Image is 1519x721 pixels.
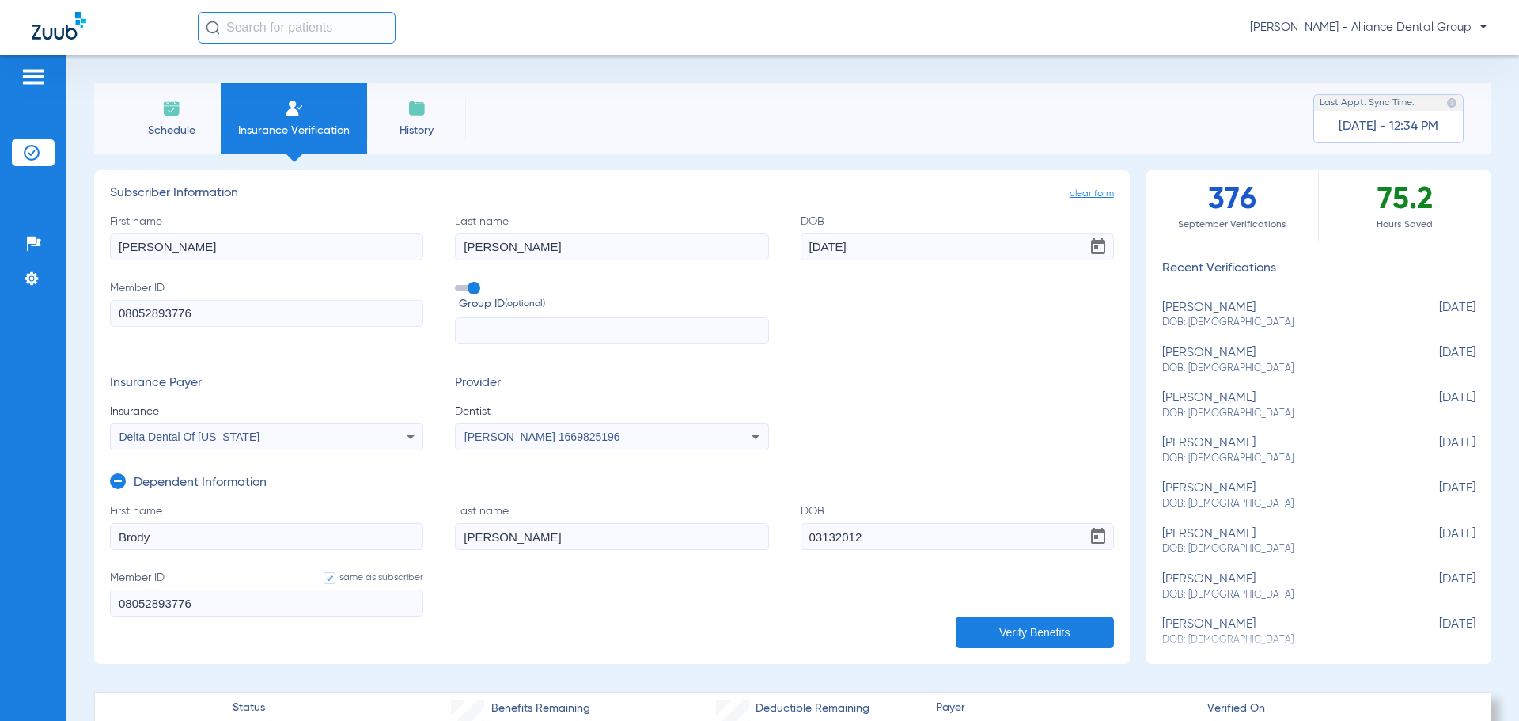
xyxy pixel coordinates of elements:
label: First name [110,503,423,550]
span: Payer [936,700,1194,716]
span: [DATE] [1396,617,1475,647]
img: hamburger-icon [21,67,46,86]
span: Deductible Remaining [756,700,869,717]
span: [DATE] [1396,481,1475,510]
span: Group ID [459,296,768,313]
img: History [407,99,426,118]
span: [DATE] [1396,301,1475,330]
input: Search for patients [198,12,396,44]
input: Last name [455,523,768,550]
input: First name [110,233,423,260]
h3: Recent Verifications [1146,261,1491,277]
img: last sync help info [1446,97,1457,108]
label: Last name [455,214,768,260]
span: Insurance [110,404,423,419]
span: Verified On [1207,700,1465,717]
div: 75.2 [1319,170,1491,241]
img: Schedule [162,99,181,118]
span: [DATE] [1396,346,1475,375]
span: September Verifications [1146,217,1318,233]
span: Insurance Verification [233,123,355,139]
button: Verify Benefits [956,617,1114,648]
button: Open calendar [1082,521,1114,552]
span: Schedule [134,123,209,139]
button: Open calendar [1082,231,1114,263]
span: [DATE] [1396,527,1475,556]
h3: Dependent Information [134,476,267,491]
span: Benefits Remaining [491,700,590,717]
span: History [379,123,454,139]
span: DOB: [DEMOGRAPHIC_DATA] [1162,452,1396,466]
div: [PERSON_NAME] [1162,436,1396,465]
input: Member IDsame as subscriber [110,590,423,617]
h3: Insurance Payer [110,376,423,392]
span: Hours Saved [1319,217,1491,233]
label: Last name [455,503,768,550]
span: Last Appt. Sync Time: [1320,95,1415,111]
div: [PERSON_NAME] [1162,301,1396,330]
span: DOB: [DEMOGRAPHIC_DATA] [1162,407,1396,421]
span: Dentist [455,404,768,419]
small: (optional) [505,296,545,313]
label: DOB [801,503,1114,550]
label: Member ID [110,570,423,617]
span: DOB: [DEMOGRAPHIC_DATA] [1162,316,1396,330]
div: [PERSON_NAME] [1162,572,1396,601]
div: [PERSON_NAME] [1162,617,1396,647]
span: DOB: [DEMOGRAPHIC_DATA] [1162,497,1396,511]
h3: Provider [455,376,768,392]
input: DOBOpen calendar [801,233,1114,260]
input: Member ID [110,300,423,327]
span: clear form [1070,186,1114,202]
img: Search Icon [206,21,220,35]
span: Delta Dental Of [US_STATE] [119,431,260,443]
span: [DATE] [1396,391,1475,420]
span: [PERSON_NAME] 1669825196 [464,431,620,443]
span: [DATE] [1396,436,1475,465]
span: [DATE] [1396,572,1475,601]
label: same as subscriber [308,570,423,586]
div: [PERSON_NAME] [1162,346,1396,375]
input: DOBOpen calendar [801,523,1114,550]
span: DOB: [DEMOGRAPHIC_DATA] [1162,362,1396,376]
span: [DATE] - 12:34 PM [1339,119,1438,135]
span: DOB: [DEMOGRAPHIC_DATA] [1162,588,1396,602]
label: Member ID [110,280,423,345]
div: [PERSON_NAME] [1162,527,1396,556]
img: Zuub Logo [32,12,86,40]
div: [PERSON_NAME] [1162,391,1396,420]
h3: Subscriber Information [110,186,1114,202]
div: 376 [1146,170,1319,241]
label: First name [110,214,423,260]
img: Manual Insurance Verification [285,99,304,118]
input: First name [110,523,423,550]
span: [PERSON_NAME] - Alliance Dental Group [1250,20,1487,36]
label: DOB [801,214,1114,260]
span: Status [233,700,265,716]
div: [PERSON_NAME] [1162,481,1396,510]
input: Last name [455,233,768,260]
span: DOB: [DEMOGRAPHIC_DATA] [1162,542,1396,556]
